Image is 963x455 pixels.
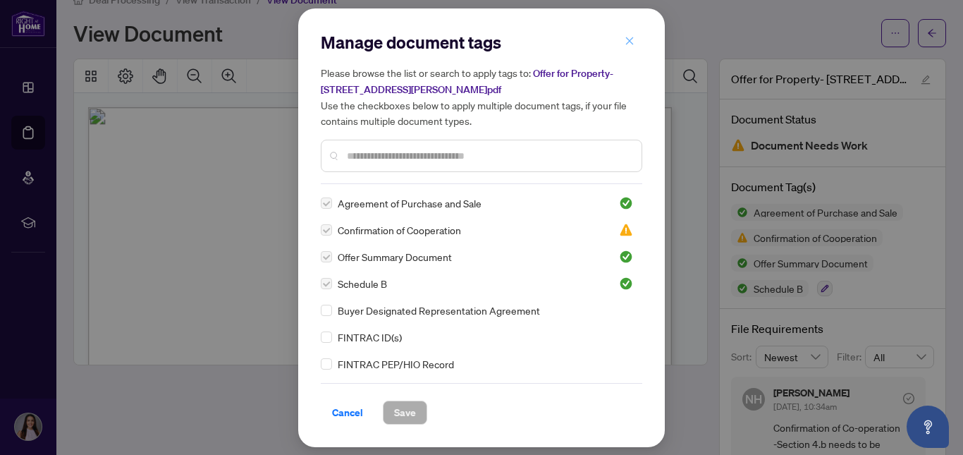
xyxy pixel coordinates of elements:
[619,277,633,291] span: Approved
[321,31,642,54] h2: Manage document tags
[332,401,363,424] span: Cancel
[321,65,642,128] h5: Please browse the list or search to apply tags to: Use the checkboxes below to apply multiple doc...
[619,250,633,264] span: Approved
[619,223,633,237] span: Needs Work
[321,401,374,425] button: Cancel
[619,196,633,210] span: Approved
[619,223,633,237] img: status
[338,276,387,291] span: Schedule B
[338,303,540,318] span: Buyer Designated Representation Agreement
[619,250,633,264] img: status
[338,329,402,345] span: FINTRAC ID(s)
[619,277,633,291] img: status
[321,67,613,96] span: Offer for Property- [STREET_ADDRESS][PERSON_NAME]pdf
[338,249,452,265] span: Offer Summary Document
[338,195,481,211] span: Agreement of Purchase and Sale
[338,222,461,238] span: Confirmation of Cooperation
[907,406,949,448] button: Open asap
[619,196,633,210] img: status
[383,401,427,425] button: Save
[625,36,634,46] span: close
[338,356,454,372] span: FINTRAC PEP/HIO Record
